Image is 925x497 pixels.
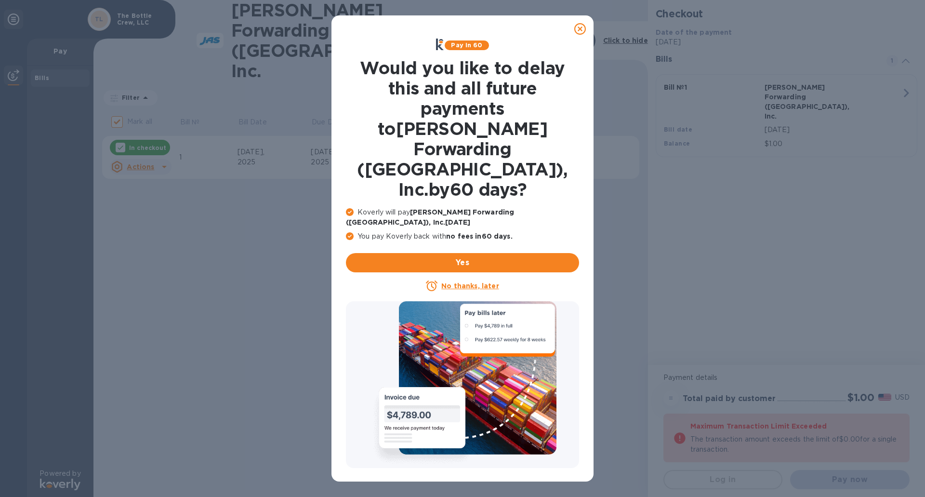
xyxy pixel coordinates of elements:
[346,207,579,228] p: Koverly will pay
[346,253,579,272] button: Yes
[346,208,514,226] b: [PERSON_NAME] Forwarding ([GEOGRAPHIC_DATA]), Inc. [DATE]
[451,41,482,49] b: Pay in 60
[346,231,579,242] p: You pay Koverly back with
[346,58,579,200] h1: Would you like to delay this and all future payments to [PERSON_NAME] Forwarding ([GEOGRAPHIC_DAT...
[446,232,512,240] b: no fees in 60 days .
[354,257,571,269] span: Yes
[441,282,499,290] u: No thanks, later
